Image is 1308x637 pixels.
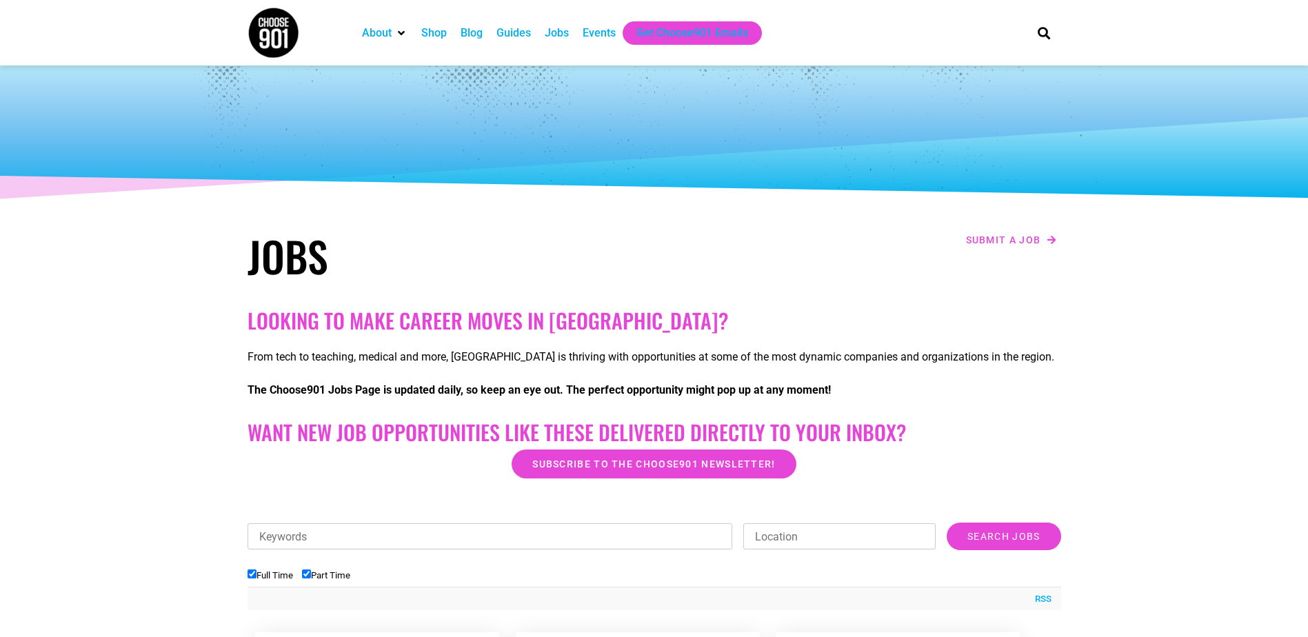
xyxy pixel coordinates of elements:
[743,523,936,549] input: Location
[355,21,1014,45] nav: Main nav
[248,308,1061,333] h2: Looking to make career moves in [GEOGRAPHIC_DATA]?
[362,25,392,41] a: About
[512,449,796,478] a: Subscribe to the Choose901 newsletter!
[248,383,831,396] strong: The Choose901 Jobs Page is updated daily, so keep an eye out. The perfect opportunity might pop u...
[355,21,414,45] div: About
[636,25,748,41] a: Get Choose901 Emails
[248,523,733,549] input: Keywords
[583,25,616,41] a: Events
[966,235,1041,245] span: Submit a job
[302,570,350,580] label: Part Time
[496,25,531,41] a: Guides
[302,569,311,578] input: Part Time
[532,459,775,469] span: Subscribe to the Choose901 newsletter!
[248,420,1061,445] h2: Want New Job Opportunities like these Delivered Directly to your Inbox?
[1028,592,1052,606] a: RSS
[461,25,483,41] a: Blog
[962,231,1061,249] a: Submit a job
[947,523,1060,550] input: Search Jobs
[248,349,1061,365] p: From tech to teaching, medical and more, [GEOGRAPHIC_DATA] is thriving with opportunities at some...
[1032,21,1055,44] div: Search
[421,25,447,41] a: Shop
[545,25,569,41] a: Jobs
[248,570,293,580] label: Full Time
[248,569,256,578] input: Full Time
[248,231,647,281] h1: Jobs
